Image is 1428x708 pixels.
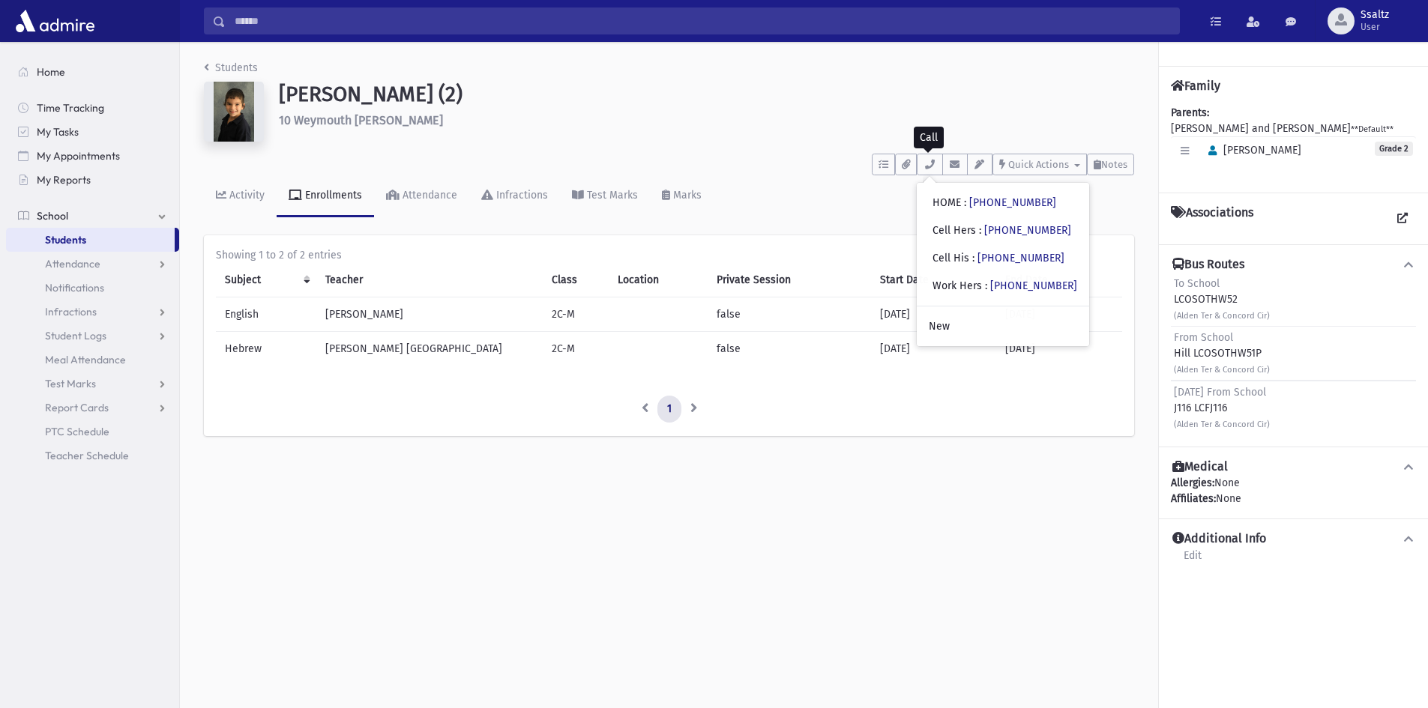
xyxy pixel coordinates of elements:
a: Infractions [469,175,560,217]
td: Hebrew [216,332,316,366]
a: Infractions [6,300,179,324]
div: Activity [226,189,265,202]
a: 1 [657,396,681,423]
div: LCOSOTHW52 [1174,276,1270,323]
a: School [6,204,179,228]
a: [PHONE_NUMBER] [984,224,1071,237]
span: Infractions [45,305,97,318]
span: Report Cards [45,401,109,414]
a: My Reports [6,168,179,192]
span: Teacher Schedule [45,449,129,462]
small: (Alden Ter & Concord Cir) [1174,311,1270,321]
div: Showing 1 to 2 of 2 entries [216,247,1122,263]
div: Marks [670,189,702,202]
a: Activity [204,175,277,217]
span: Ssaltz [1361,9,1389,21]
th: Location [609,263,708,297]
td: [DATE] [871,297,997,332]
div: Work Hers [933,278,1077,294]
a: Student Logs [6,324,179,348]
th: Subject [216,263,316,297]
a: My Appointments [6,144,179,168]
span: Home [37,65,65,79]
div: Call [914,127,944,148]
a: Time Tracking [6,96,179,120]
span: From School [1174,331,1233,344]
th: Class [543,263,608,297]
h4: Additional Info [1172,531,1266,547]
h4: Bus Routes [1172,257,1244,273]
span: Grade 2 [1375,142,1413,156]
h4: Family [1171,79,1220,93]
span: [DATE] From School [1174,386,1266,399]
span: Notes [1101,159,1127,170]
td: [PERSON_NAME] [GEOGRAPHIC_DATA] [316,332,543,366]
a: Attendance [6,252,179,276]
span: Time Tracking [37,101,104,115]
a: Teacher Schedule [6,444,179,468]
button: Notes [1087,154,1134,175]
th: Start Date [871,263,997,297]
a: My Tasks [6,120,179,144]
a: [PHONE_NUMBER] [990,279,1077,292]
img: AdmirePro [12,6,98,36]
div: Hill LCOSOTHW51P [1174,330,1270,377]
a: [PHONE_NUMBER] [977,252,1064,264]
h4: Medical [1172,459,1228,475]
a: Attendance [374,175,469,217]
td: [PERSON_NAME] [316,297,543,332]
td: false [708,297,871,332]
a: Test Marks [560,175,650,217]
a: Students [6,228,175,252]
h4: Associations [1171,205,1253,232]
span: Student Logs [45,329,106,342]
span: Notifications [45,281,104,294]
a: Students [204,61,258,74]
a: Test Marks [6,372,179,396]
a: New [917,312,1089,340]
div: None [1171,491,1416,506]
a: Marks [650,175,714,217]
td: [DATE] [871,332,997,366]
nav: breadcrumb [204,60,258,82]
h1: [PERSON_NAME] (2) [279,82,1134,107]
small: (Alden Ter & Concord Cir) [1174,420,1270,429]
th: Private Session [708,263,871,297]
div: None [1171,475,1416,506]
div: Test Marks [584,189,638,202]
span: My Appointments [37,149,120,163]
span: My Reports [37,173,91,187]
td: [DATE] [996,332,1122,366]
a: Enrollments [277,175,374,217]
b: Parents: [1171,106,1209,119]
a: Edit [1183,547,1202,574]
span: User [1361,21,1389,33]
span: : [985,279,987,292]
input: Search [226,7,1179,34]
div: Cell His [933,250,1064,266]
a: Home [6,60,179,84]
td: English [216,297,316,332]
a: Meal Attendance [6,348,179,372]
div: Attendance [400,189,457,202]
td: false [708,332,871,366]
button: Bus Routes [1171,257,1416,273]
th: Teacher [316,263,543,297]
div: [PERSON_NAME] and [PERSON_NAME] [1171,105,1416,181]
div: HOME [933,195,1056,211]
small: (Alden Ter & Concord Cir) [1174,365,1270,375]
span: : [979,224,981,237]
b: Allergies: [1171,476,1214,489]
span: Meal Attendance [45,353,126,366]
button: Medical [1171,459,1416,475]
a: PTC Schedule [6,420,179,444]
button: Additional Info [1171,531,1416,547]
a: [PHONE_NUMBER] [969,196,1056,209]
span: My Tasks [37,125,79,139]
span: : [964,196,966,209]
a: View all Associations [1389,205,1416,232]
span: PTC Schedule [45,425,109,438]
span: School [37,209,68,223]
div: J116 LCFJ116 [1174,384,1270,432]
div: Infractions [493,189,548,202]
